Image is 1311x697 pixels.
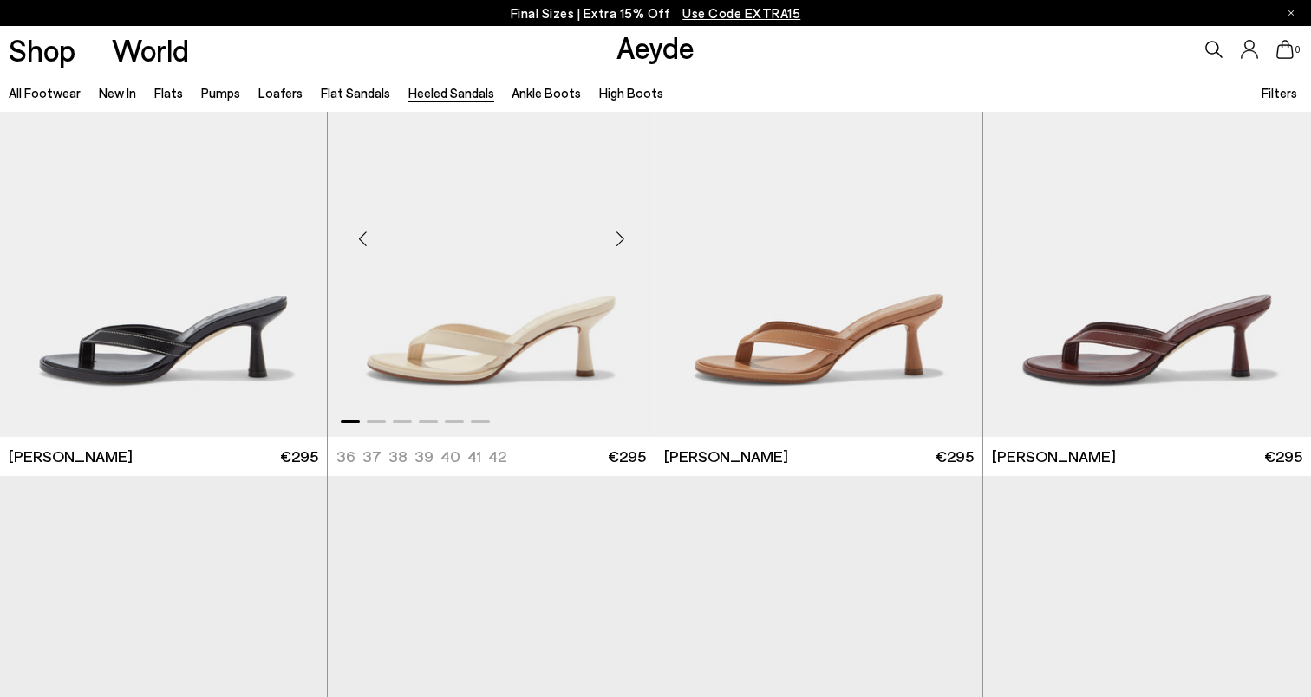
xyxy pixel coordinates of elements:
[9,35,75,65] a: Shop
[608,446,646,467] span: €295
[616,29,695,65] a: Aeyde
[9,85,81,101] a: All Footwear
[1294,45,1302,55] span: 0
[664,446,788,467] span: [PERSON_NAME]
[201,85,240,101] a: Pumps
[983,26,1311,437] img: Daphne Leather Thong Sandals
[9,446,133,467] span: [PERSON_NAME]
[408,85,494,101] a: Heeled Sandals
[512,85,581,101] a: Ankle Boots
[336,212,388,264] div: Previous slide
[336,446,501,467] ul: variant
[655,26,982,437] img: Daphne Leather Thong Sandals
[112,35,189,65] a: World
[328,437,655,476] a: 36 37 38 39 40 41 42 €295
[328,26,655,437] img: Daphne Leather Thong Sandals
[321,85,390,101] a: Flat Sandals
[328,26,655,437] div: 1 / 6
[992,446,1116,467] span: [PERSON_NAME]
[511,3,801,24] p: Final Sizes | Extra 15% Off
[99,85,136,101] a: New In
[655,437,982,476] a: [PERSON_NAME] €295
[258,85,303,101] a: Loafers
[1264,446,1302,467] span: €295
[594,212,646,264] div: Next slide
[599,85,663,101] a: High Boots
[1262,85,1297,101] span: Filters
[154,85,183,101] a: Flats
[936,446,974,467] span: €295
[682,5,800,21] span: Navigate to /collections/ss25-final-sizes
[1276,40,1294,59] a: 0
[280,446,318,467] span: €295
[983,437,1311,476] a: [PERSON_NAME] €295
[328,26,655,437] a: Next slide Previous slide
